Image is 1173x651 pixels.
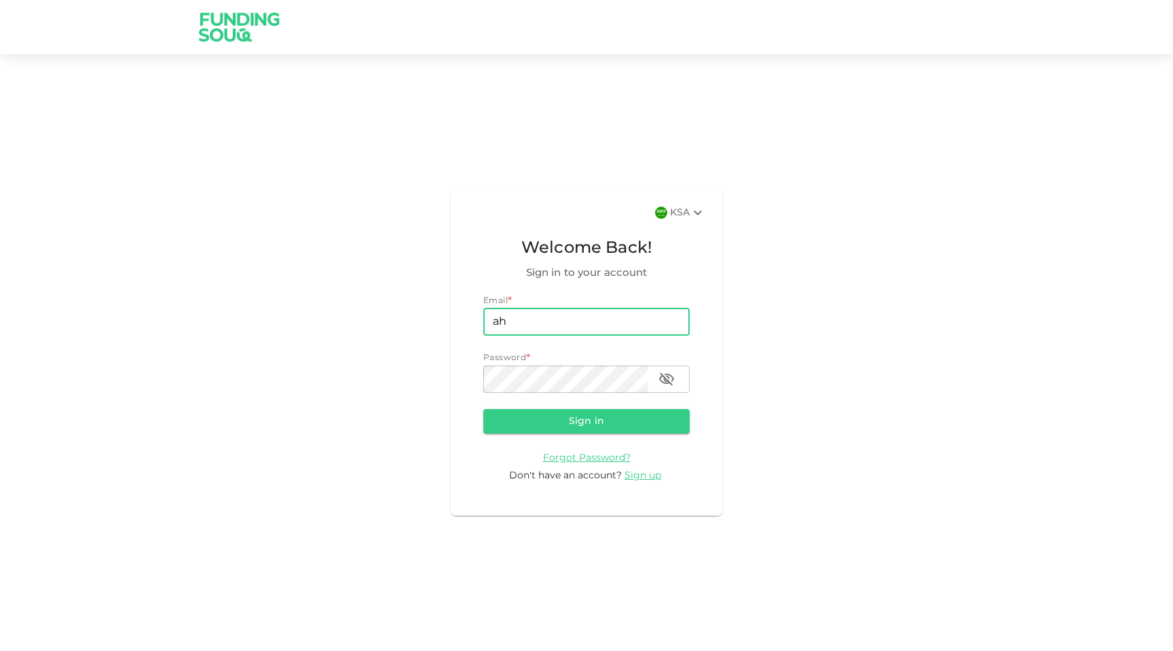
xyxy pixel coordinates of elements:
[483,309,690,336] input: email
[483,366,648,393] input: password
[483,409,690,434] button: Sign in
[483,297,508,305] span: Email
[483,265,690,281] span: Sign in to your account
[543,453,631,463] a: Forgot Password?
[670,205,706,221] div: KSA
[483,354,526,362] span: Password
[625,471,661,480] span: Sign up
[509,471,622,480] span: Don't have an account?
[543,453,631,463] span: Forgot Password?
[655,207,667,219] img: flag-sa.b9a346574cdc8950dd34b50780441f57.svg
[483,236,690,262] span: Welcome Back!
